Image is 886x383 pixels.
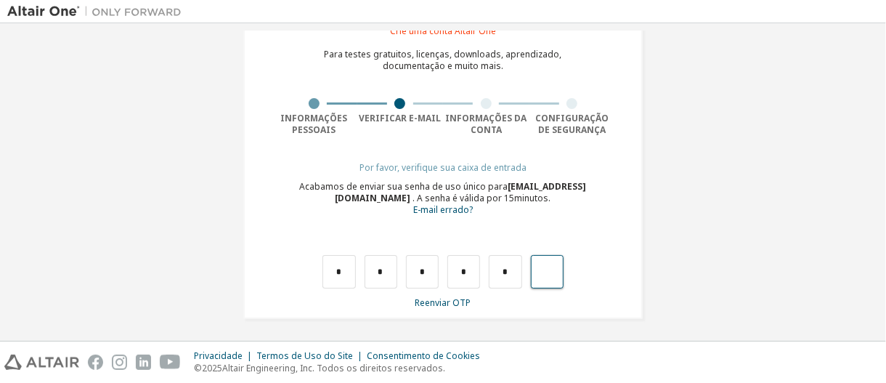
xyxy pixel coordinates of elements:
font: Por favor, verifique sua caixa de entrada [359,161,527,174]
font: 2025 [202,362,222,374]
a: Voltar ao formulário de inscrição [413,206,473,215]
font: Verificar e-mail [359,112,441,124]
img: facebook.svg [88,355,103,370]
font: Termos de Uso do Site [256,350,353,362]
font: [EMAIL_ADDRESS][DOMAIN_NAME] [336,180,587,204]
font: Crie uma conta Altair One [390,25,496,37]
font: © [194,362,202,374]
font: E-mail errado? [413,203,473,216]
font: documentação e muito mais. [383,60,503,72]
font: Reenviar OTP [415,297,471,309]
font: Configuração de segurança [535,112,609,136]
font: Para testes gratuitos, licenças, downloads, aprendizado, [325,48,562,60]
img: linkedin.svg [136,355,151,370]
font: Informações da conta [445,112,527,136]
font: Privacidade [194,350,243,362]
font: . A senha é válida por [413,192,503,204]
font: 15 [505,192,515,204]
img: altair_logo.svg [4,355,79,370]
font: Altair Engineering, Inc. Todos os direitos reservados. [222,362,445,374]
img: Altair Um [7,4,189,19]
font: Consentimento de Cookies [367,350,480,362]
img: instagram.svg [112,355,127,370]
font: minutos. [515,192,551,204]
font: Acabamos de enviar sua senha de uso único para [300,180,508,193]
font: Informações pessoais [280,112,347,136]
img: youtube.svg [160,355,181,370]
